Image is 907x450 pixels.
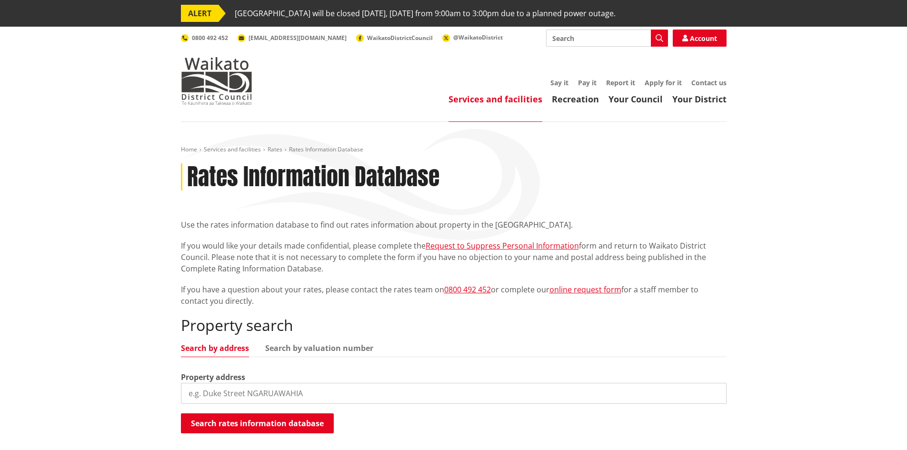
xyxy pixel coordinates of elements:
span: Rates Information Database [289,145,363,153]
button: Search rates information database [181,413,334,433]
a: WaikatoDistrictCouncil [356,34,433,42]
input: e.g. Duke Street NGARUAWAHIA [181,383,727,404]
img: Waikato District Council - Te Kaunihera aa Takiwaa o Waikato [181,57,252,105]
span: [GEOGRAPHIC_DATA] will be closed [DATE], [DATE] from 9:00am to 3:00pm due to a planned power outage. [235,5,616,22]
span: [EMAIL_ADDRESS][DOMAIN_NAME] [249,34,347,42]
a: Say it [550,78,568,87]
a: Search by valuation number [265,344,373,352]
span: WaikatoDistrictCouncil [367,34,433,42]
a: Contact us [691,78,727,87]
a: Search by address [181,344,249,352]
a: Services and facilities [449,93,542,105]
nav: breadcrumb [181,146,727,154]
a: @WaikatoDistrict [442,33,503,41]
a: Request to Suppress Personal Information [426,240,579,251]
a: Your Council [608,93,663,105]
a: Rates [268,145,282,153]
label: Property address [181,371,245,383]
p: If you have a question about your rates, please contact the rates team on or complete our for a s... [181,284,727,307]
a: 0800 492 452 [444,284,491,295]
a: 0800 492 452 [181,34,228,42]
span: ALERT [181,5,219,22]
span: @WaikatoDistrict [453,33,503,41]
input: Search input [546,30,668,47]
p: Use the rates information database to find out rates information about property in the [GEOGRAPHI... [181,219,727,230]
a: Recreation [552,93,599,105]
a: Account [673,30,727,47]
h2: Property search [181,316,727,334]
a: Your District [672,93,727,105]
a: [EMAIL_ADDRESS][DOMAIN_NAME] [238,34,347,42]
a: Pay it [578,78,597,87]
span: 0800 492 452 [192,34,228,42]
h1: Rates Information Database [187,163,439,191]
a: online request form [549,284,621,295]
a: Home [181,145,197,153]
a: Services and facilities [204,145,261,153]
p: If you would like your details made confidential, please complete the form and return to Waikato ... [181,240,727,274]
a: Report it [606,78,635,87]
a: Apply for it [645,78,682,87]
